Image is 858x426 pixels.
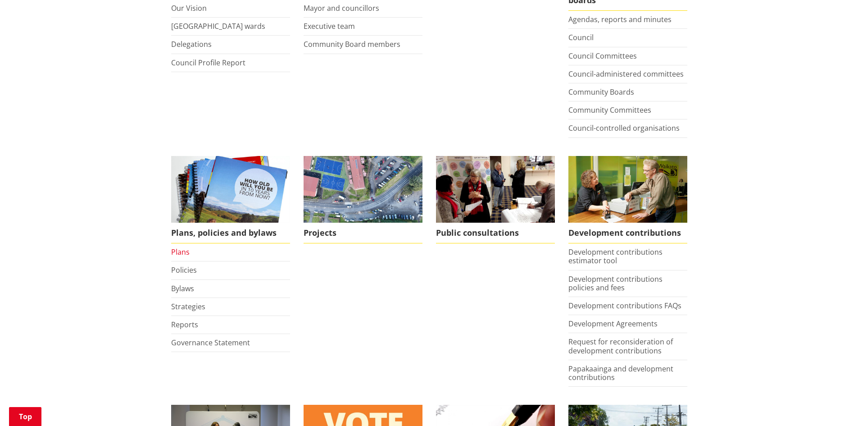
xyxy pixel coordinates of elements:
[171,338,250,348] a: Governance Statement
[436,156,555,223] img: public-consultations
[568,123,680,133] a: Council-controlled organisations
[304,156,422,223] img: DJI_0336
[568,156,687,223] img: Fees
[171,21,265,31] a: [GEOGRAPHIC_DATA] wards
[171,302,205,311] a: Strategies
[9,407,41,426] a: Top
[568,69,684,79] a: Council-administered committees
[304,39,400,49] a: Community Board members
[304,156,422,244] a: Projects
[568,337,673,355] a: Request for reconsideration of development contributions
[171,265,197,275] a: Policies
[171,247,190,257] a: Plans
[171,39,212,49] a: Delegations
[436,223,555,243] span: Public consultations
[568,223,687,243] span: Development contributions
[568,87,634,97] a: Community Boards
[568,364,673,382] a: Papakaainga and development contributions
[171,3,207,13] a: Our Vision
[171,156,290,244] a: We produce a number of plans, policies and bylaws including the Long Term Plan Plans, policies an...
[171,156,290,223] img: Long Term Plan
[171,223,290,243] span: Plans, policies and bylaws
[568,51,637,61] a: Council Committees
[568,32,594,42] a: Council
[304,223,422,243] span: Projects
[171,320,198,330] a: Reports
[568,105,651,115] a: Community Committees
[171,58,245,68] a: Council Profile Report
[304,3,379,13] a: Mayor and councillors
[568,247,663,266] a: Development contributions estimator tool
[568,156,687,244] a: FInd out more about fees and fines here Development contributions
[568,301,681,311] a: Development contributions FAQs
[171,284,194,293] a: Bylaws
[568,14,672,24] a: Agendas, reports and minutes
[817,388,849,421] iframe: Messenger Launcher
[568,274,663,293] a: Development contributions policies and fees
[304,21,355,31] a: Executive team
[568,319,658,329] a: Development Agreements
[436,156,555,244] a: public-consultations Public consultations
